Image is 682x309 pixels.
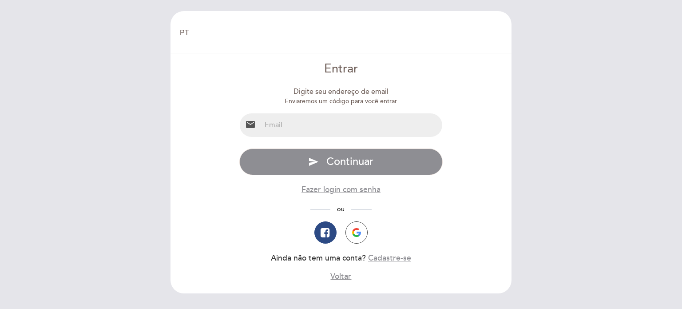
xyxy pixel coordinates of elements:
button: Voltar [330,271,351,282]
i: email [245,119,256,130]
button: Fazer login com senha [301,184,381,195]
button: Cadastre-se [368,253,411,264]
span: Continuar [326,155,373,168]
div: Enviaremos um código para você entrar [239,97,443,106]
button: send Continuar [239,148,443,175]
div: Entrar [239,60,443,78]
span: ou [330,205,351,213]
div: Digite seu endereço de email [239,87,443,97]
img: icon-google.png [352,228,361,237]
input: Email [261,113,443,137]
span: Ainda não tem uma conta? [271,253,366,263]
i: send [308,157,319,167]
